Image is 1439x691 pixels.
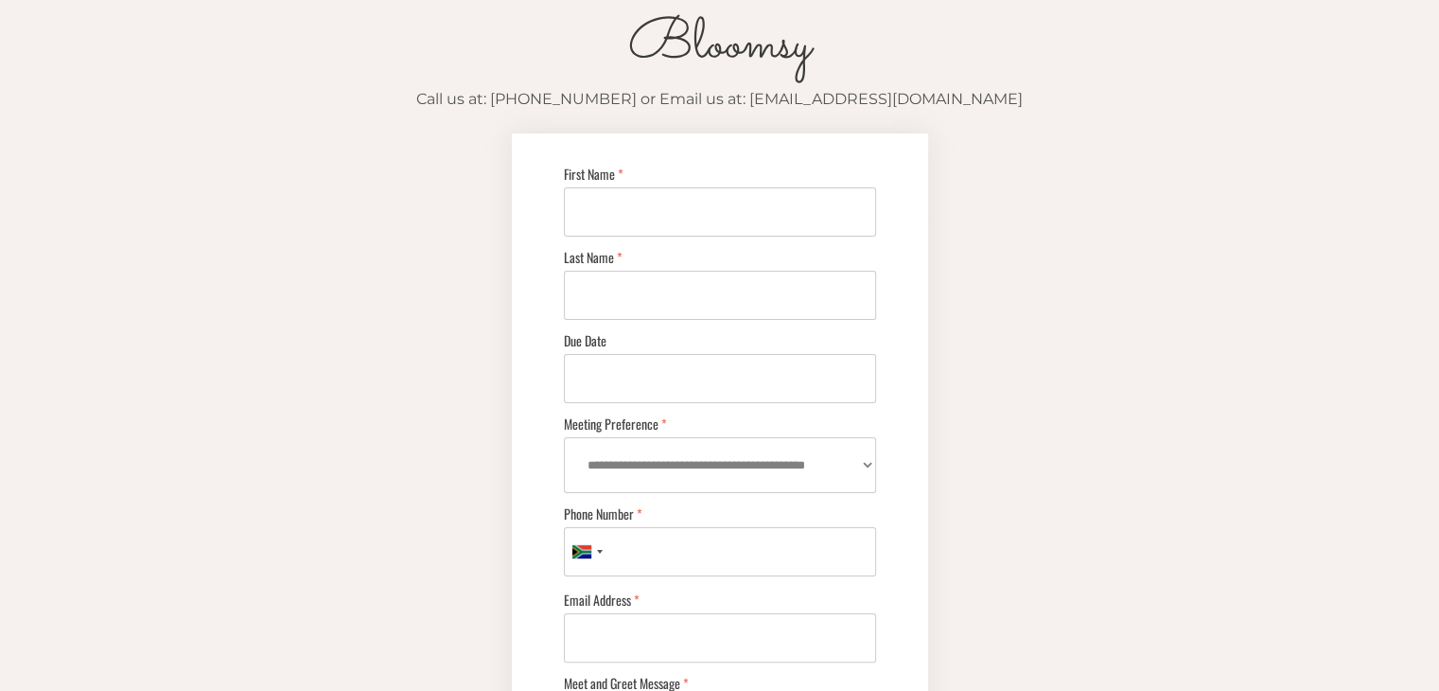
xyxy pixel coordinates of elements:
[564,334,876,347] span: Due Date
[564,613,876,663] input: Email Address
[564,354,876,403] input: Due Date
[564,437,876,492] select: Meeting Preference
[564,417,876,431] span: Meeting Preference
[564,168,876,181] span: First Name
[565,528,608,576] button: Selected country
[564,594,876,607] span: Email Address
[564,251,876,264] span: Last Name
[416,90,1023,108] span: Call us at: [PHONE_NUMBER] or Email us at: [EMAIL_ADDRESS][DOMAIN_NAME]
[564,271,876,320] input: Last Name
[564,527,876,576] input: Phone Number
[564,507,876,521] span: Phone Number
[564,677,876,690] span: Meet and Greet Message
[564,187,876,237] input: First Name
[628,4,811,87] span: Bloomsy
